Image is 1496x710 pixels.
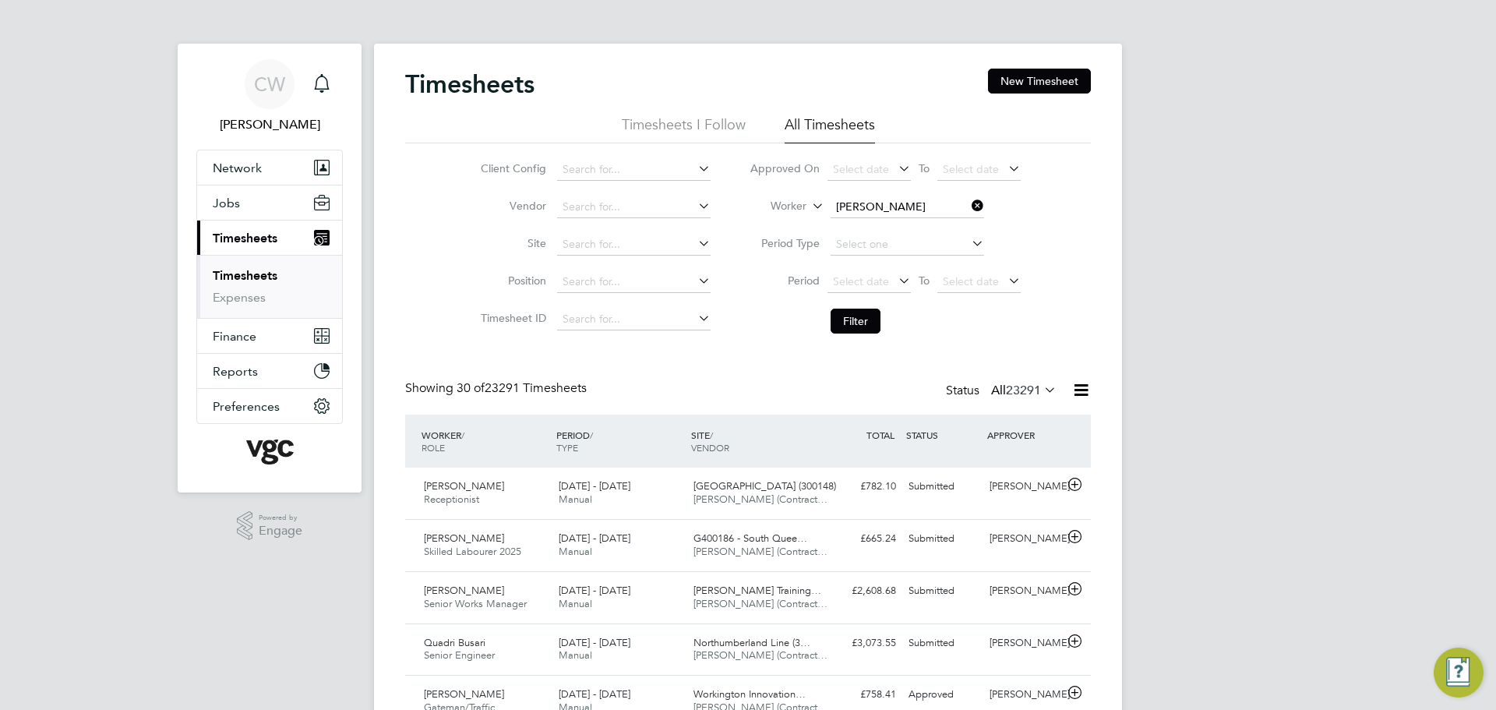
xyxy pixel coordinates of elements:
[178,44,362,493] nav: Main navigation
[422,441,445,454] span: ROLE
[622,115,746,143] li: Timesheets I Follow
[983,682,1064,708] div: [PERSON_NAME]
[902,682,983,708] div: Approved
[693,648,827,662] span: [PERSON_NAME] (Contract…
[559,479,630,493] span: [DATE] - [DATE]
[946,380,1060,402] div: Status
[693,479,836,493] span: [GEOGRAPHIC_DATA] (300148)
[750,161,820,175] label: Approved On
[556,441,578,454] span: TYPE
[902,421,983,449] div: STATUS
[424,584,504,597] span: [PERSON_NAME]
[197,319,342,353] button: Finance
[1434,648,1484,698] button: Engage Resource Center
[196,115,343,134] span: Chris Watson
[246,440,294,465] img: vgcgroup-logo-retina.png
[457,380,485,396] span: 30 of
[983,421,1064,449] div: APPROVER
[693,493,827,506] span: [PERSON_NAME] (Contract…
[559,597,592,610] span: Manual
[424,687,504,701] span: [PERSON_NAME]
[196,59,343,134] a: CW[PERSON_NAME]
[736,199,806,214] label: Worker
[476,161,546,175] label: Client Config
[902,578,983,604] div: Submitted
[821,526,902,552] div: £665.24
[254,74,285,94] span: CW
[831,309,880,334] button: Filter
[914,270,934,291] span: To
[213,290,266,305] a: Expenses
[691,441,729,454] span: VENDOR
[821,578,902,604] div: £2,608.68
[983,578,1064,604] div: [PERSON_NAME]
[424,532,504,545] span: [PERSON_NAME]
[552,421,687,461] div: PERIOD
[424,636,485,649] span: Quadri Busari
[983,474,1064,500] div: [PERSON_NAME]
[424,479,504,493] span: [PERSON_NAME]
[476,236,546,250] label: Site
[213,399,280,414] span: Preferences
[424,648,495,662] span: Senior Engineer
[457,380,587,396] span: 23291 Timesheets
[405,69,535,100] h2: Timesheets
[559,648,592,662] span: Manual
[213,329,256,344] span: Finance
[213,268,277,283] a: Timesheets
[991,383,1057,398] label: All
[418,421,552,461] div: WORKER
[914,158,934,178] span: To
[750,236,820,250] label: Period Type
[693,584,821,597] span: [PERSON_NAME] Training…
[405,380,590,397] div: Showing
[259,525,302,538] span: Engage
[902,631,983,656] div: Submitted
[197,150,342,185] button: Network
[590,429,593,441] span: /
[983,526,1064,552] div: [PERSON_NAME]
[687,421,822,461] div: SITE
[559,584,630,597] span: [DATE] - [DATE]
[559,545,592,558] span: Manual
[693,687,806,701] span: Workington Innovation…
[693,597,827,610] span: [PERSON_NAME] (Contract…
[559,532,630,545] span: [DATE] - [DATE]
[785,115,875,143] li: All Timesheets
[821,631,902,656] div: £3,073.55
[197,185,342,220] button: Jobs
[821,474,902,500] div: £782.10
[259,511,302,525] span: Powered by
[943,162,999,176] span: Select date
[197,389,342,423] button: Preferences
[693,545,827,558] span: [PERSON_NAME] (Contract…
[866,429,894,441] span: TOTAL
[710,429,713,441] span: /
[988,69,1091,94] button: New Timesheet
[559,636,630,649] span: [DATE] - [DATE]
[902,474,983,500] div: Submitted
[693,532,807,545] span: G400186 - South Quee…
[902,526,983,552] div: Submitted
[831,196,984,218] input: Search for...
[983,631,1064,656] div: [PERSON_NAME]
[424,545,521,558] span: Skilled Labourer 2025
[557,234,711,256] input: Search for...
[693,636,810,649] span: Northumberland Line (3…
[476,311,546,325] label: Timesheet ID
[557,196,711,218] input: Search for...
[750,274,820,288] label: Period
[557,159,711,181] input: Search for...
[424,493,479,506] span: Receptionist
[833,162,889,176] span: Select date
[557,271,711,293] input: Search for...
[237,511,303,541] a: Powered byEngage
[557,309,711,330] input: Search for...
[196,440,343,465] a: Go to home page
[213,196,240,210] span: Jobs
[559,687,630,701] span: [DATE] - [DATE]
[197,221,342,255] button: Timesheets
[461,429,464,441] span: /
[476,199,546,213] label: Vendor
[424,597,527,610] span: Senior Works Manager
